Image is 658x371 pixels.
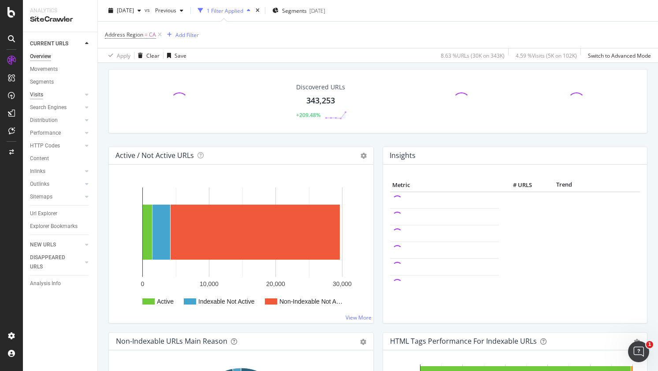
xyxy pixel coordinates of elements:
[145,6,152,13] span: vs
[309,7,325,14] div: [DATE]
[306,95,335,107] div: 343,253
[296,111,320,119] div: +209.48%
[30,77,54,87] div: Segments
[194,4,254,18] button: 1 Filter Applied
[30,253,74,272] div: DISAPPEARED URLS
[534,179,594,192] th: Trend
[30,192,52,202] div: Sitemaps
[145,31,148,38] span: =
[390,150,416,162] h4: Insights
[360,339,366,345] div: gear
[30,154,91,163] a: Content
[30,103,67,112] div: Search Engines
[152,7,176,14] span: Previous
[30,192,82,202] a: Sitemaps
[115,150,194,162] h4: Active / Not Active URLs
[105,48,130,62] button: Apply
[30,52,91,61] a: Overview
[30,209,91,218] a: Url Explorer
[164,48,186,62] button: Save
[333,280,352,287] text: 30,000
[499,179,534,192] th: # URLS
[30,180,82,189] a: Outlinks
[30,77,91,87] a: Segments
[584,48,651,62] button: Switch to Advanced Mode
[30,15,90,25] div: SiteCrawler
[134,48,160,62] button: Clear
[105,31,143,38] span: Address Region
[346,314,372,321] a: View More
[200,280,219,287] text: 10,000
[207,7,243,14] div: 1 Filter Applied
[175,51,186,59] div: Save
[30,103,82,112] a: Search Engines
[117,51,130,59] div: Apply
[105,4,145,18] button: [DATE]
[30,39,82,48] a: CURRENT URLS
[30,167,82,176] a: Inlinks
[30,65,91,74] a: Movements
[296,83,345,92] div: Discovered URLs
[441,51,505,59] div: 8.63 % URLs ( 30K on 343K )
[390,179,499,192] th: Metric
[30,65,58,74] div: Movements
[149,29,156,41] span: CA
[116,179,366,316] svg: A chart.
[198,298,255,305] text: Indexable Not Active
[30,222,91,231] a: Explorer Bookmarks
[361,153,367,159] i: Options
[30,116,58,125] div: Distribution
[30,129,61,138] div: Performance
[282,7,307,14] span: Segments
[588,51,651,59] div: Switch to Advanced Mode
[390,337,537,345] div: HTML Tags Performance for Indexable URLs
[30,253,82,272] a: DISAPPEARED URLS
[279,298,342,305] text: Non-Indexable Not A…
[30,167,45,176] div: Inlinks
[30,116,82,125] a: Distribution
[30,52,51,61] div: Overview
[30,90,82,99] a: Visits
[175,31,199,38] div: Add Filter
[30,154,49,163] div: Content
[266,280,285,287] text: 20,000
[157,298,174,305] text: Active
[30,141,60,151] div: HTTP Codes
[30,141,82,151] a: HTTP Codes
[30,222,78,231] div: Explorer Bookmarks
[30,129,82,138] a: Performance
[30,279,61,288] div: Analysis Info
[254,6,261,15] div: times
[628,341,649,362] iframe: Intercom live chat
[30,240,82,250] a: NEW URLS
[152,4,187,18] button: Previous
[30,90,43,99] div: Visits
[117,7,134,14] span: 2025 Sep. 20th
[516,51,577,59] div: 4.59 % Visits ( 5K on 102K )
[30,180,49,189] div: Outlinks
[30,7,90,15] div: Analytics
[30,240,56,250] div: NEW URLS
[269,4,329,18] button: Segments[DATE]
[30,209,57,218] div: Url Explorer
[141,280,145,287] text: 0
[164,29,199,40] button: Add Filter
[146,51,160,59] div: Clear
[30,39,68,48] div: CURRENT URLS
[646,341,653,348] span: 1
[116,337,227,345] div: Non-Indexable URLs Main Reason
[634,339,640,345] div: gear
[30,279,91,288] a: Analysis Info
